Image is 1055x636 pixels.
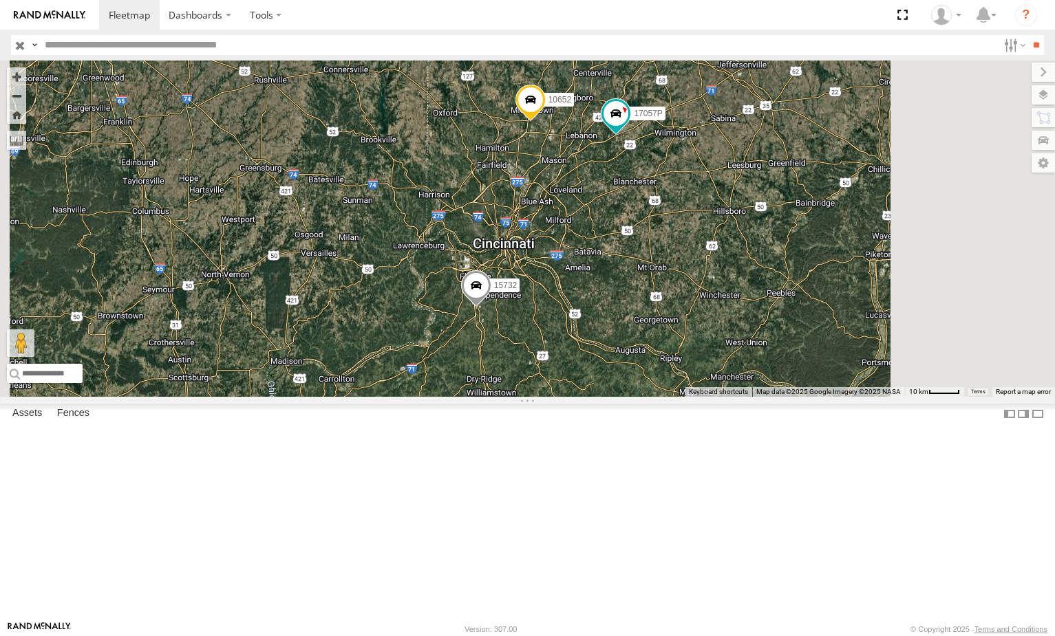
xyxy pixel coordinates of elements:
[1016,404,1030,424] label: Dock Summary Table to the Right
[7,67,26,86] button: Zoom in
[7,329,34,357] button: Drag Pegman onto the map to open Street View
[6,404,49,424] label: Assets
[1031,404,1045,424] label: Hide Summary Table
[50,404,96,424] label: Fences
[7,105,26,124] button: Zoom Home
[1003,404,1016,424] label: Dock Summary Table to the Left
[8,622,71,636] a: Visit our Website
[926,5,966,25] div: Paul Withrow
[905,387,964,397] button: Map Scale: 10 km per 42 pixels
[756,388,901,395] span: Map data ©2025 Google Imagery ©2025 NASA
[29,35,40,55] label: Search Query
[909,388,928,395] span: 10 km
[493,280,516,289] span: 15732
[548,95,571,105] span: 10652
[1032,153,1055,173] label: Map Settings
[974,625,1047,633] a: Terms and Conditions
[465,625,517,633] div: Version: 307.00
[689,387,748,397] button: Keyboard shortcuts
[910,625,1047,633] div: © Copyright 2025 -
[999,35,1028,55] label: Search Filter Options
[971,389,985,395] a: Terms (opens in new tab)
[996,388,1051,395] a: Report a map error
[7,131,26,150] label: Measure
[7,86,26,105] button: Zoom out
[14,10,85,20] img: rand-logo.svg
[1015,4,1037,26] i: ?
[634,108,662,118] span: 17057P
